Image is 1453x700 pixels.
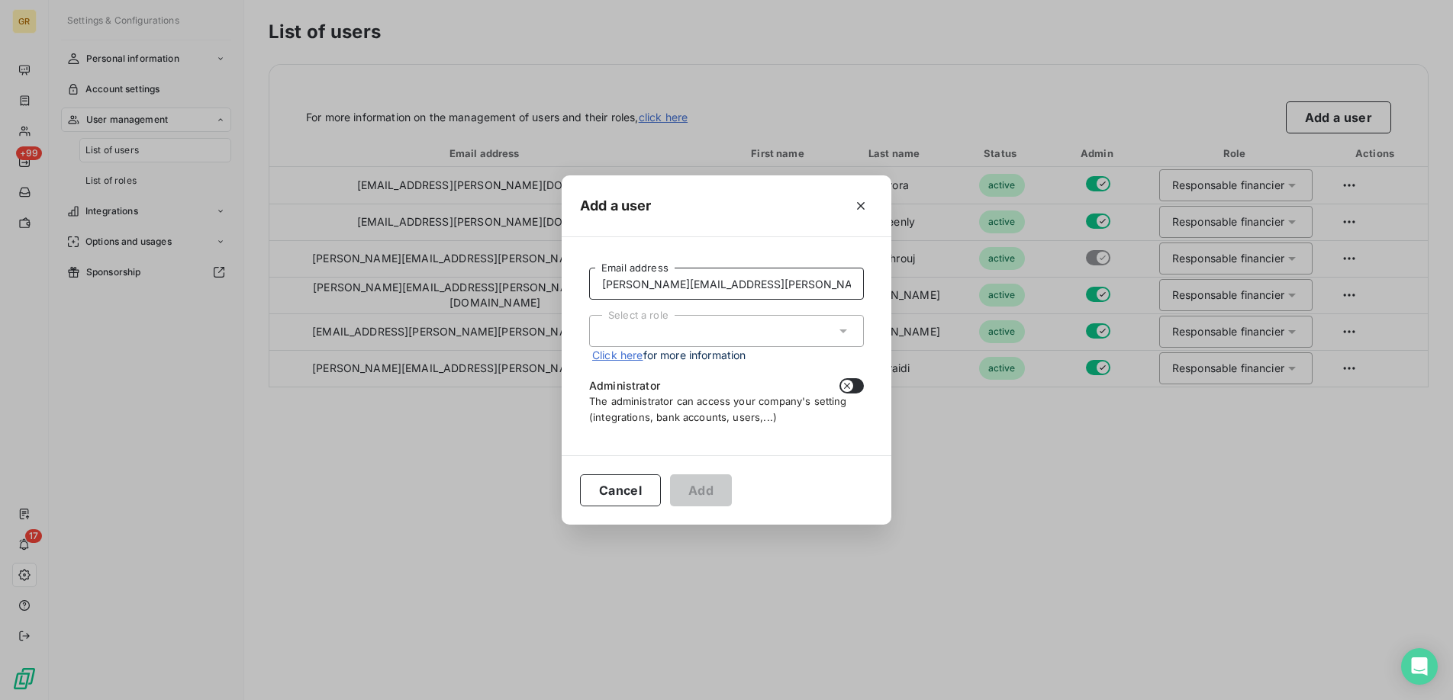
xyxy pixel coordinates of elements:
[592,347,746,363] span: for more information
[670,474,732,506] button: Add
[1401,648,1438,685] div: Open Intercom Messenger
[589,268,864,300] input: placeholder
[592,348,643,361] a: Click here
[589,378,660,393] span: Administrator
[589,395,847,422] span: The administrator can access your company's setting (integrations, bank accounts, users,...)
[580,474,661,506] button: Cancel
[580,195,652,217] h5: Add a user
